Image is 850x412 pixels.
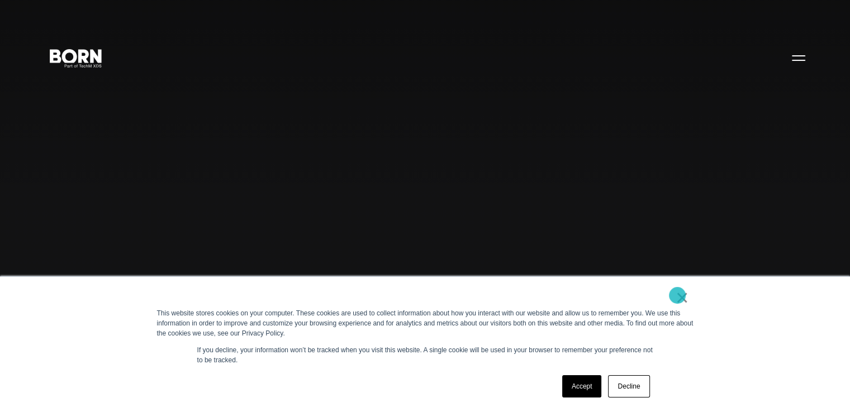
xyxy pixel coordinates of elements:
[785,46,812,69] button: Open
[157,308,694,338] div: This website stores cookies on your computer. These cookies are used to collect information about...
[608,375,649,397] a: Decline
[562,375,602,397] a: Accept
[197,345,653,365] p: If you decline, your information won’t be tracked when you visit this website. A single cookie wi...
[676,293,689,303] a: ×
